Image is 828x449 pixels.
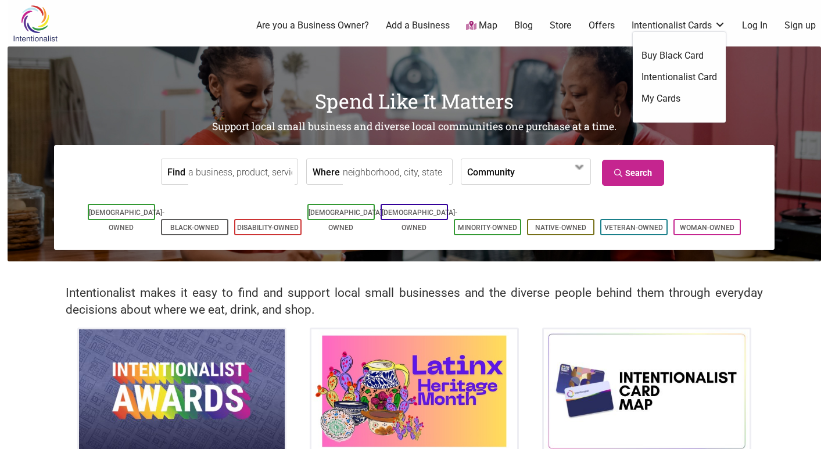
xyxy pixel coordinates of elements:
a: Offers [589,19,615,32]
a: Intentionalist Card [641,71,717,84]
a: Black-Owned [170,224,219,232]
a: My Cards [641,92,717,105]
label: Where [313,159,340,184]
a: Native-Owned [535,224,586,232]
a: Veteran-Owned [604,224,663,232]
label: Find [167,159,185,184]
h2: Support local small business and diverse local communities one purchase at a time. [8,120,821,134]
a: Store [550,19,572,32]
a: [DEMOGRAPHIC_DATA]-Owned [89,209,164,232]
a: Are you a Business Owner? [256,19,369,32]
a: [DEMOGRAPHIC_DATA]-Owned [309,209,384,232]
input: neighborhood, city, state [343,159,449,185]
label: Community [467,159,515,184]
a: Log In [742,19,768,32]
a: Disability-Owned [237,224,299,232]
a: Blog [514,19,533,32]
h2: Intentionalist makes it easy to find and support local small businesses and the diverse people be... [66,285,763,318]
a: Woman-Owned [680,224,734,232]
a: [DEMOGRAPHIC_DATA]-Owned [382,209,457,232]
h1: Spend Like It Matters [8,87,821,115]
a: Minority-Owned [458,224,517,232]
a: Search [602,160,664,186]
img: Intentionalist [8,5,63,42]
a: Add a Business [386,19,450,32]
a: Sign up [784,19,816,32]
a: Intentionalist Cards [632,19,726,32]
input: a business, product, service [188,159,295,185]
a: Map [466,19,497,33]
a: Buy Black Card [641,49,717,62]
